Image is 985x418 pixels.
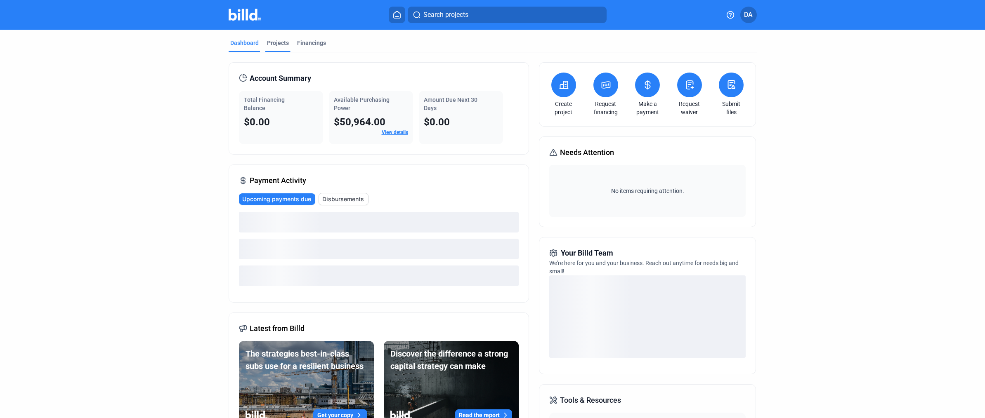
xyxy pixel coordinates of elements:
span: $50,964.00 [334,116,385,128]
span: Upcoming payments due [242,195,311,203]
span: Tools & Resources [560,395,621,406]
img: Billd Company Logo [229,9,261,21]
div: loading [239,239,519,259]
button: Disbursements [319,193,368,205]
button: Upcoming payments due [239,193,315,205]
span: $0.00 [424,116,450,128]
div: loading [549,275,746,358]
div: The strategies best-in-class subs use for a resilient business [246,348,367,372]
span: Search projects [423,10,468,20]
span: Total Financing Balance [244,96,285,111]
span: Available Purchasing Power [334,96,390,111]
span: No items requiring attention. [553,187,742,195]
a: Create project [549,100,578,116]
span: Needs Attention [560,147,614,158]
span: Payment Activity [250,175,306,186]
span: We're here for you and your business. Reach out anytime for needs big and small! [549,260,739,275]
div: Financings [297,39,326,47]
span: Account Summary [250,73,311,84]
span: Your Billd Team [561,247,613,259]
div: Discover the difference a strong capital strategy can make [390,348,512,372]
div: loading [239,265,519,286]
a: Request waiver [675,100,704,116]
div: Dashboard [230,39,259,47]
a: Make a payment [633,100,662,116]
a: Submit files [717,100,746,116]
span: Disbursements [322,195,364,203]
button: DA [740,7,757,23]
div: loading [239,212,519,232]
div: Projects [267,39,289,47]
span: Amount Due Next 30 Days [424,96,477,111]
a: Request financing [591,100,620,116]
span: $0.00 [244,116,270,128]
span: Latest from Billd [250,323,305,334]
a: View details [382,129,408,135]
button: Search projects [408,7,607,23]
span: DA [744,10,753,20]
